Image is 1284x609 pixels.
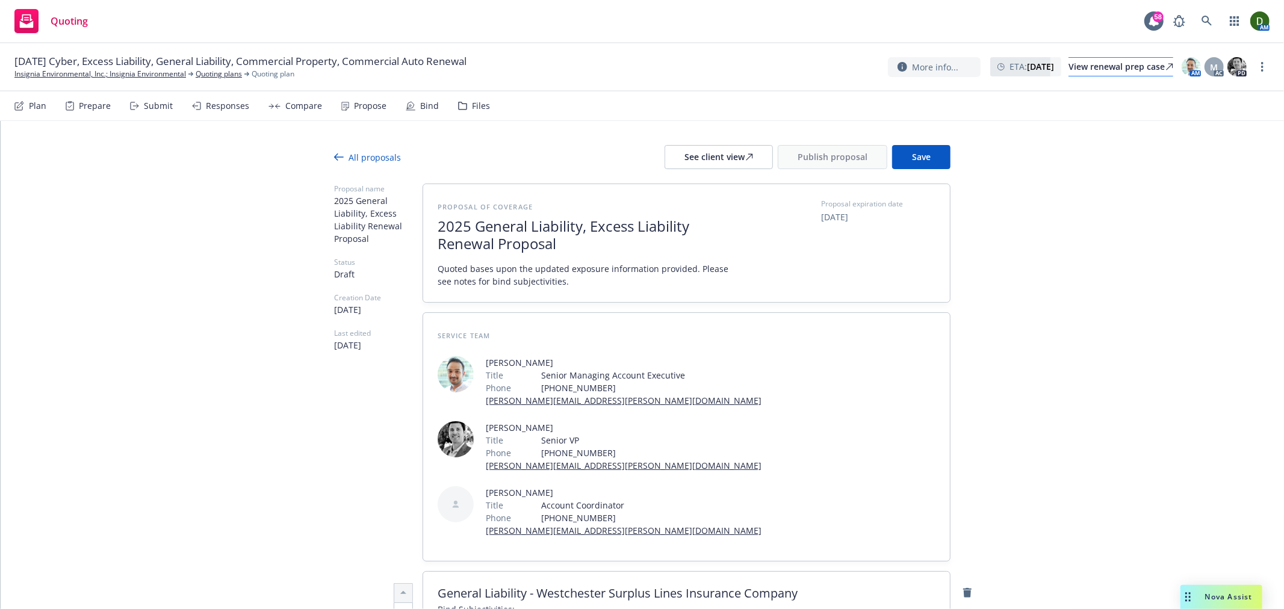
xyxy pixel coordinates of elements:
[79,101,111,111] div: Prepare
[1205,592,1253,602] span: Nova Assist
[486,421,761,434] span: [PERSON_NAME]
[541,434,761,447] span: Senior VP
[1255,60,1270,74] a: more
[888,57,981,77] button: More info...
[541,369,761,382] span: Senior Managing Account Executive
[334,328,423,339] span: Last edited
[334,268,423,280] span: Draft
[438,218,733,253] span: 2025 General Liability, Excess Liability Renewal Proposal
[486,499,503,512] span: Title
[144,101,173,111] div: Submit
[912,151,931,162] span: Save
[665,145,773,169] button: See client view
[1250,11,1270,31] img: photo
[252,69,294,79] span: Quoting plan
[912,61,958,73] span: More info...
[486,486,761,499] span: [PERSON_NAME]
[1153,11,1164,22] div: 58
[334,303,423,316] span: [DATE]
[10,4,93,38] a: Quoting
[821,211,848,223] button: [DATE]
[420,101,439,111] div: Bind
[1223,9,1247,33] a: Switch app
[541,512,761,524] span: [PHONE_NUMBER]
[1167,9,1191,33] a: Report a Bug
[334,257,423,268] span: Status
[1182,57,1201,76] img: photo
[1010,60,1054,73] span: ETA :
[14,69,186,79] a: Insignia Environmental, Inc.; Insignia Environmental
[206,101,249,111] div: Responses
[438,331,490,340] span: Service Team
[798,151,867,162] span: Publish proposal
[438,586,935,601] span: General Liability - Westchester Surplus Lines Insurance Company
[486,382,511,394] span: Phone
[1068,57,1173,76] a: View renewal prep case
[334,292,423,303] span: Creation Date
[51,16,88,26] span: Quoting
[960,586,975,600] a: remove
[821,199,903,209] span: Proposal expiration date
[1180,585,1196,609] div: Drag to move
[541,382,761,394] span: [PHONE_NUMBER]
[486,356,761,369] span: [PERSON_NAME]
[334,194,423,245] span: 2025 General Liability, Excess Liability Renewal Proposal
[1227,57,1247,76] img: photo
[354,101,386,111] div: Propose
[285,101,322,111] div: Compare
[438,421,474,457] img: employee photo
[486,395,761,406] a: [PERSON_NAME][EMAIL_ADDRESS][PERSON_NAME][DOMAIN_NAME]
[334,151,401,164] div: All proposals
[438,356,474,392] img: employee photo
[486,525,761,536] a: [PERSON_NAME][EMAIL_ADDRESS][PERSON_NAME][DOMAIN_NAME]
[486,434,503,447] span: Title
[486,460,761,471] a: [PERSON_NAME][EMAIL_ADDRESS][PERSON_NAME][DOMAIN_NAME]
[472,101,490,111] div: Files
[438,262,733,288] span: Quoted bases upon the updated exposure information provided. Please see notes for bind subjectivi...
[14,54,467,69] span: [DATE] Cyber, Excess Liability, General Liability, Commercial Property, Commercial Auto Renewal
[29,101,46,111] div: Plan
[334,184,423,194] span: Proposal name
[334,339,423,351] span: [DATE]
[541,499,761,512] span: Account Coordinator
[892,145,951,169] button: Save
[1211,61,1218,73] span: M
[1195,9,1219,33] a: Search
[486,512,511,524] span: Phone
[684,146,753,168] div: See client view
[486,369,503,382] span: Title
[541,447,761,459] span: [PHONE_NUMBER]
[1068,58,1173,76] div: View renewal prep case
[438,202,533,211] span: Proposal of coverage
[486,447,511,459] span: Phone
[1027,61,1054,72] strong: [DATE]
[1180,585,1262,609] button: Nova Assist
[778,145,887,169] button: Publish proposal
[196,69,242,79] a: Quoting plans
